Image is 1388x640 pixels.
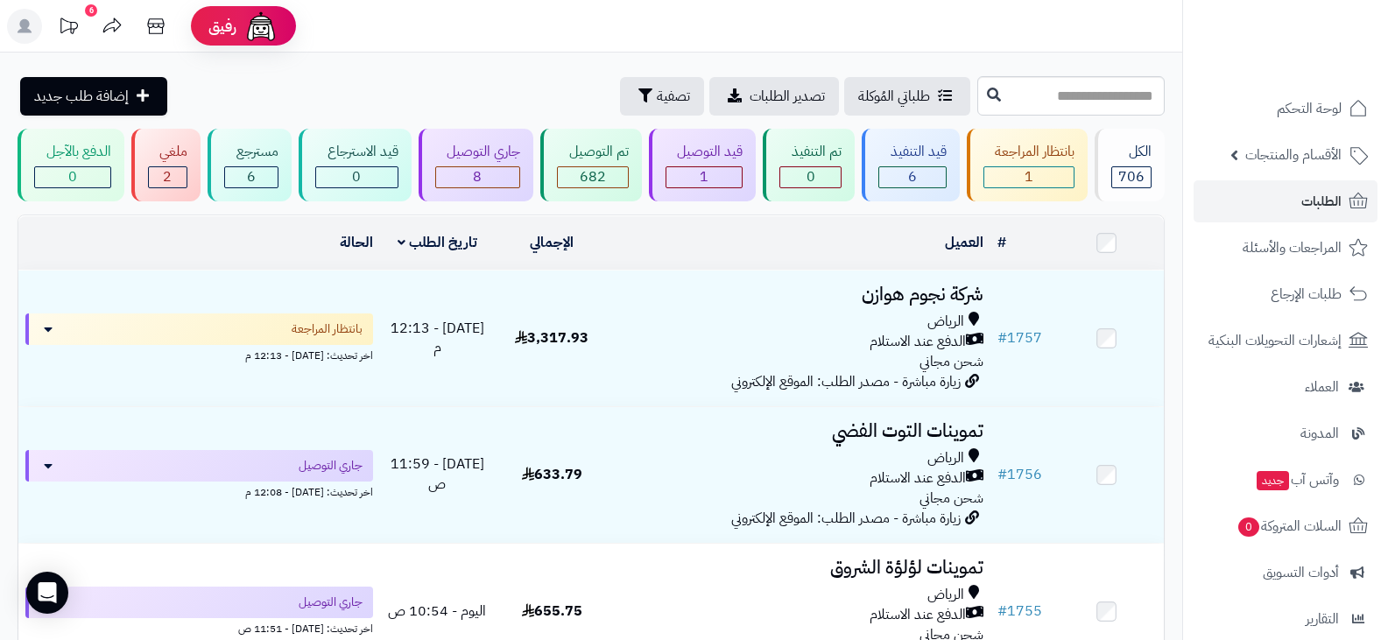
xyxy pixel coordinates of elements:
[436,167,520,187] div: 8
[870,468,966,489] span: الدفع عند الاستلام
[1194,505,1377,547] a: السلات المتروكة0
[1194,320,1377,362] a: إشعارات التحويلات البنكية
[1194,412,1377,454] a: المدونة
[666,142,743,162] div: قيد التوصيل
[295,129,415,201] a: قيد الاسترجاع 0
[1300,421,1339,446] span: المدونة
[620,77,704,116] button: تصفية
[1301,189,1342,214] span: الطلبات
[1257,471,1289,490] span: جديد
[1194,598,1377,640] a: التقارير
[1277,96,1342,121] span: لوحة التحكم
[666,167,743,187] div: 1
[316,167,398,187] div: 0
[1243,236,1342,260] span: المراجعات والأسئلة
[870,332,966,352] span: الدفع عند الاستلام
[997,327,1007,348] span: #
[731,371,961,392] span: زيارة مباشرة - مصدر الطلب: الموقع الإلكتروني
[85,4,97,17] div: 6
[750,86,825,107] span: تصدير الطلبات
[299,457,363,475] span: جاري التوصيل
[927,585,964,605] span: الرياض
[1271,282,1342,306] span: طلبات الإرجاع
[128,129,205,201] a: ملغي 2
[1263,560,1339,585] span: أدوات التسويق
[858,86,930,107] span: طلباتي المُوكلة
[1111,142,1152,162] div: الكل
[1194,88,1377,130] a: لوحة التحكم
[878,142,947,162] div: قيد التنفيذ
[709,77,839,116] a: تصدير الطلبات
[616,285,984,305] h3: شركة نجوم هوازن
[1194,273,1377,315] a: طلبات الإرجاع
[35,167,110,187] div: 0
[148,142,188,162] div: ملغي
[997,327,1042,348] a: #1757
[558,167,628,187] div: 682
[1306,607,1339,631] span: التقارير
[983,142,1075,162] div: بانتظار المراجعة
[340,232,373,253] a: الحالة
[700,166,708,187] span: 1
[208,16,236,37] span: رفيق
[1025,166,1033,187] span: 1
[522,464,582,485] span: 633.79
[1255,468,1339,492] span: وآتس آب
[1237,517,1259,537] span: 0
[292,320,363,338] span: بانتظار المراجعة
[149,167,187,187] div: 2
[1118,166,1145,187] span: 706
[25,345,373,363] div: اخر تحديث: [DATE] - 12:13 م
[645,129,760,201] a: قيد التوصيل 1
[415,129,538,201] a: جاري التوصيل 8
[46,9,90,48] a: تحديثات المنصة
[1194,459,1377,501] a: وآتس آبجديد
[927,448,964,468] span: الرياض
[243,9,278,44] img: ai-face.png
[315,142,398,162] div: قيد الاسترجاع
[580,166,606,187] span: 682
[780,167,841,187] div: 0
[858,129,963,201] a: قيد التنفيذ 6
[1194,180,1377,222] a: الطلبات
[1091,129,1168,201] a: الكل706
[25,482,373,500] div: اخر تحديث: [DATE] - 12:08 م
[515,327,588,348] span: 3,317.93
[299,594,363,611] span: جاري التوصيل
[20,77,167,116] a: إضافة طلب جديد
[537,129,645,201] a: تم التوصيل 682
[984,167,1074,187] div: 1
[779,142,842,162] div: تم التنفيذ
[34,86,129,107] span: إضافة طلب جديد
[1269,34,1371,71] img: logo-2.png
[1194,366,1377,408] a: العملاء
[927,312,964,332] span: الرياض
[919,351,983,372] span: شحن مجاني
[759,129,858,201] a: تم التنفيذ 0
[34,142,111,162] div: الدفع بالآجل
[26,572,68,614] div: Open Intercom Messenger
[879,167,946,187] div: 6
[963,129,1092,201] a: بانتظار المراجعة 1
[908,166,917,187] span: 6
[388,601,486,622] span: اليوم - 10:54 ص
[997,232,1006,253] a: #
[391,318,484,359] span: [DATE] - 12:13 م
[1305,375,1339,399] span: العملاء
[435,142,521,162] div: جاري التوصيل
[1208,328,1342,353] span: إشعارات التحويلات البنكية
[225,167,278,187] div: 6
[807,166,815,187] span: 0
[557,142,629,162] div: تم التوصيل
[1237,514,1342,538] span: السلات المتروكة
[997,601,1007,622] span: #
[997,464,1042,485] a: #1756
[870,605,966,625] span: الدفع عند الاستلام
[224,142,278,162] div: مسترجع
[1194,227,1377,269] a: المراجعات والأسئلة
[68,166,77,187] span: 0
[731,508,961,529] span: زيارة مباشرة - مصدر الطلب: الموقع الإلكتروني
[25,618,373,636] div: اخر تحديث: [DATE] - 11:51 ص
[844,77,970,116] a: طلباتي المُوكلة
[919,488,983,509] span: شحن مجاني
